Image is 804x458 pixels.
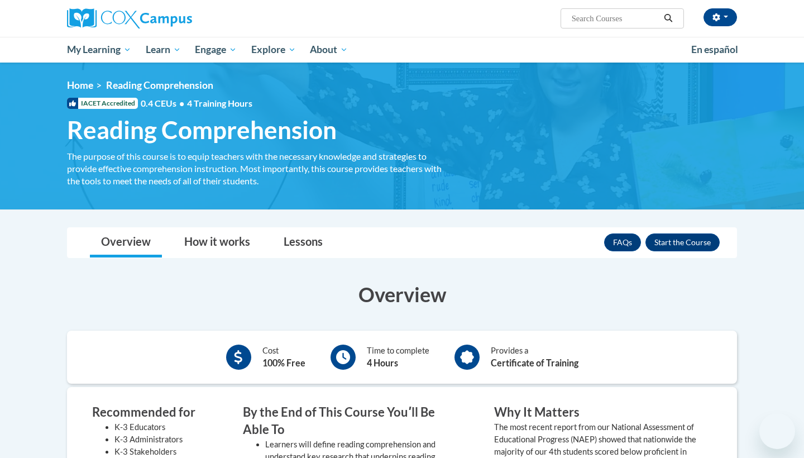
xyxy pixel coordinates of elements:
a: FAQs [604,233,641,251]
h3: Why It Matters [494,404,712,421]
span: 0.4 CEUs [141,97,252,109]
a: About [303,37,356,63]
button: Enroll [645,233,720,251]
a: Overview [90,228,162,257]
a: How it works [173,228,261,257]
h3: By the End of This Course Youʹll Be Able To [243,404,461,438]
span: About [310,43,348,56]
a: En español [684,38,745,61]
iframe: Button to launch messaging window [759,413,795,449]
a: Home [67,79,93,91]
span: IACET Accredited [67,98,138,109]
b: 100% Free [262,357,305,368]
span: Explore [251,43,296,56]
li: K-3 Administrators [114,433,209,446]
li: K-3 Stakeholders [114,446,209,458]
a: Learn [138,37,188,63]
span: Reading Comprehension [106,79,213,91]
span: • [179,98,184,108]
b: 4 Hours [367,357,398,368]
h3: Recommended for [92,404,209,421]
li: K-3 Educators [114,421,209,433]
img: Cox Campus [67,8,192,28]
span: En español [691,44,738,55]
div: Provides a [491,345,578,370]
div: Time to complete [367,345,429,370]
a: My Learning [60,37,138,63]
button: Search [660,12,677,25]
div: Main menu [50,37,754,63]
div: Cost [262,345,305,370]
a: Engage [188,37,244,63]
span: 4 Training Hours [187,98,252,108]
input: Search Courses [571,12,660,25]
span: Learn [146,43,181,56]
div: The purpose of this course is to equip teachers with the necessary knowledge and strategies to pr... [67,150,452,187]
h3: Overview [67,280,737,308]
b: Certificate of Training [491,357,578,368]
span: Engage [195,43,237,56]
span: My Learning [67,43,131,56]
a: Cox Campus [67,8,279,28]
button: Account Settings [703,8,737,26]
a: Explore [244,37,303,63]
span: Reading Comprehension [67,115,337,145]
a: Lessons [272,228,334,257]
